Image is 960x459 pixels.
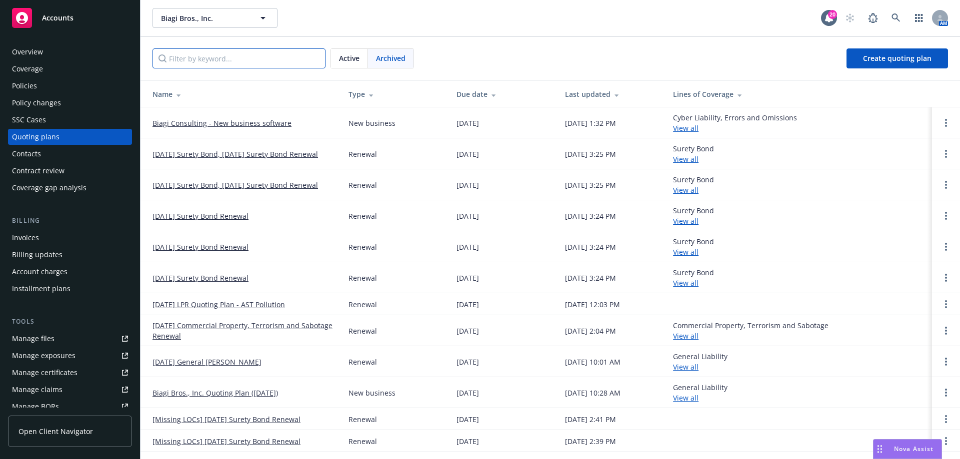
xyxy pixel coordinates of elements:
[12,61,43,77] div: Coverage
[673,89,924,99] div: Lines of Coverage
[673,123,698,133] a: View all
[873,439,942,459] button: Nova Assist
[8,264,132,280] a: Account charges
[348,414,377,425] div: Renewal
[673,331,698,341] a: View all
[8,95,132,111] a: Policy changes
[940,298,952,310] a: Open options
[12,44,43,60] div: Overview
[12,129,59,145] div: Quoting plans
[152,388,278,398] a: Biagi Bros., Inc. Quoting Plan ([DATE])
[456,180,479,190] div: [DATE]
[8,399,132,415] a: Manage BORs
[940,435,952,447] a: Open options
[673,267,714,288] div: Surety Bond
[940,241,952,253] a: Open options
[940,117,952,129] a: Open options
[152,299,285,310] a: [DATE] LPR Quoting Plan - AST Pollution
[348,118,395,128] div: New business
[673,174,714,195] div: Surety Bond
[376,53,405,63] span: Archived
[456,326,479,336] div: [DATE]
[673,393,698,403] a: View all
[565,273,616,283] div: [DATE] 3:24 PM
[565,299,620,310] div: [DATE] 12:03 PM
[456,118,479,128] div: [DATE]
[152,89,332,99] div: Name
[8,247,132,263] a: Billing updates
[8,146,132,162] a: Contacts
[8,44,132,60] a: Overview
[873,440,886,459] div: Drag to move
[12,95,61,111] div: Policy changes
[940,413,952,425] a: Open options
[8,216,132,226] div: Billing
[12,281,70,297] div: Installment plans
[12,348,75,364] div: Manage exposures
[12,264,67,280] div: Account charges
[565,242,616,252] div: [DATE] 3:24 PM
[12,78,37,94] div: Policies
[840,8,860,28] a: Start snowing
[152,211,248,221] a: [DATE] Surety Bond Renewal
[456,388,479,398] div: [DATE]
[12,230,39,246] div: Invoices
[12,382,62,398] div: Manage claims
[18,426,93,437] span: Open Client Navigator
[565,149,616,159] div: [DATE] 3:25 PM
[8,78,132,94] a: Policies
[673,112,797,133] div: Cyber Liability, Errors and Omissions
[456,414,479,425] div: [DATE]
[673,320,828,341] div: Commercial Property, Terrorism and Sabotage
[673,236,714,257] div: Surety Bond
[8,129,132,145] a: Quoting plans
[42,14,73,22] span: Accounts
[348,211,377,221] div: Renewal
[8,331,132,347] a: Manage files
[673,216,698,226] a: View all
[565,326,616,336] div: [DATE] 2:04 PM
[673,143,714,164] div: Surety Bond
[940,179,952,191] a: Open options
[565,118,616,128] div: [DATE] 1:32 PM
[940,325,952,337] a: Open options
[909,8,929,28] a: Switch app
[348,242,377,252] div: Renewal
[565,436,616,447] div: [DATE] 2:39 PM
[348,180,377,190] div: Renewal
[673,247,698,257] a: View all
[565,180,616,190] div: [DATE] 3:25 PM
[565,357,620,367] div: [DATE] 10:01 AM
[8,281,132,297] a: Installment plans
[940,148,952,160] a: Open options
[673,154,698,164] a: View all
[152,273,248,283] a: [DATE] Surety Bond Renewal
[8,348,132,364] a: Manage exposures
[152,320,332,341] a: [DATE] Commercial Property, Terrorism and Sabotage Renewal
[8,180,132,196] a: Coverage gap analysis
[8,365,132,381] a: Manage certificates
[348,89,440,99] div: Type
[348,299,377,310] div: Renewal
[886,8,906,28] a: Search
[673,351,727,372] div: General Liability
[456,357,479,367] div: [DATE]
[456,89,548,99] div: Due date
[673,382,727,403] div: General Liability
[8,230,132,246] a: Invoices
[8,163,132,179] a: Contract review
[673,205,714,226] div: Surety Bond
[565,89,657,99] div: Last updated
[863,53,931,63] span: Create quoting plan
[456,242,479,252] div: [DATE]
[152,180,318,190] a: [DATE] Surety Bond, [DATE] Surety Bond Renewal
[8,61,132,77] a: Coverage
[894,445,933,453] span: Nova Assist
[8,112,132,128] a: SSC Cases
[12,112,46,128] div: SSC Cases
[348,357,377,367] div: Renewal
[161,13,247,23] span: Biagi Bros., Inc.
[348,149,377,159] div: Renewal
[12,247,62,263] div: Billing updates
